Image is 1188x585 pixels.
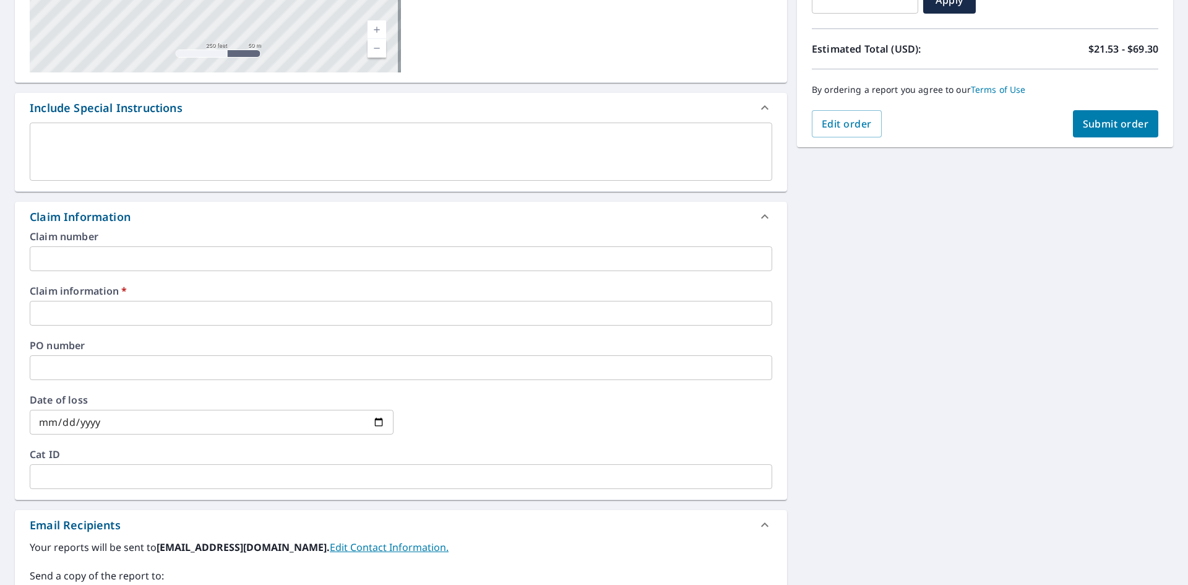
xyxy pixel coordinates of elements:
[330,540,449,554] a: EditContactInfo
[157,540,330,554] b: [EMAIL_ADDRESS][DOMAIN_NAME].
[812,41,985,56] p: Estimated Total (USD):
[812,110,882,137] button: Edit order
[15,202,787,232] div: Claim Information
[15,510,787,540] div: Email Recipients
[30,100,183,116] div: Include Special Instructions
[971,84,1026,95] a: Terms of Use
[1088,41,1158,56] p: $21.53 - $69.30
[812,84,1158,95] p: By ordering a report you agree to our
[1073,110,1159,137] button: Submit order
[30,209,131,225] div: Claim Information
[822,117,872,131] span: Edit order
[368,20,386,39] a: Current Level 17, Zoom In
[368,39,386,58] a: Current Level 17, Zoom Out
[30,540,772,555] label: Your reports will be sent to
[30,395,394,405] label: Date of loss
[15,93,787,123] div: Include Special Instructions
[30,449,772,459] label: Cat ID
[30,340,772,350] label: PO number
[30,232,772,241] label: Claim number
[30,568,772,583] label: Send a copy of the report to:
[30,286,772,296] label: Claim information
[30,517,121,534] div: Email Recipients
[1083,117,1149,131] span: Submit order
